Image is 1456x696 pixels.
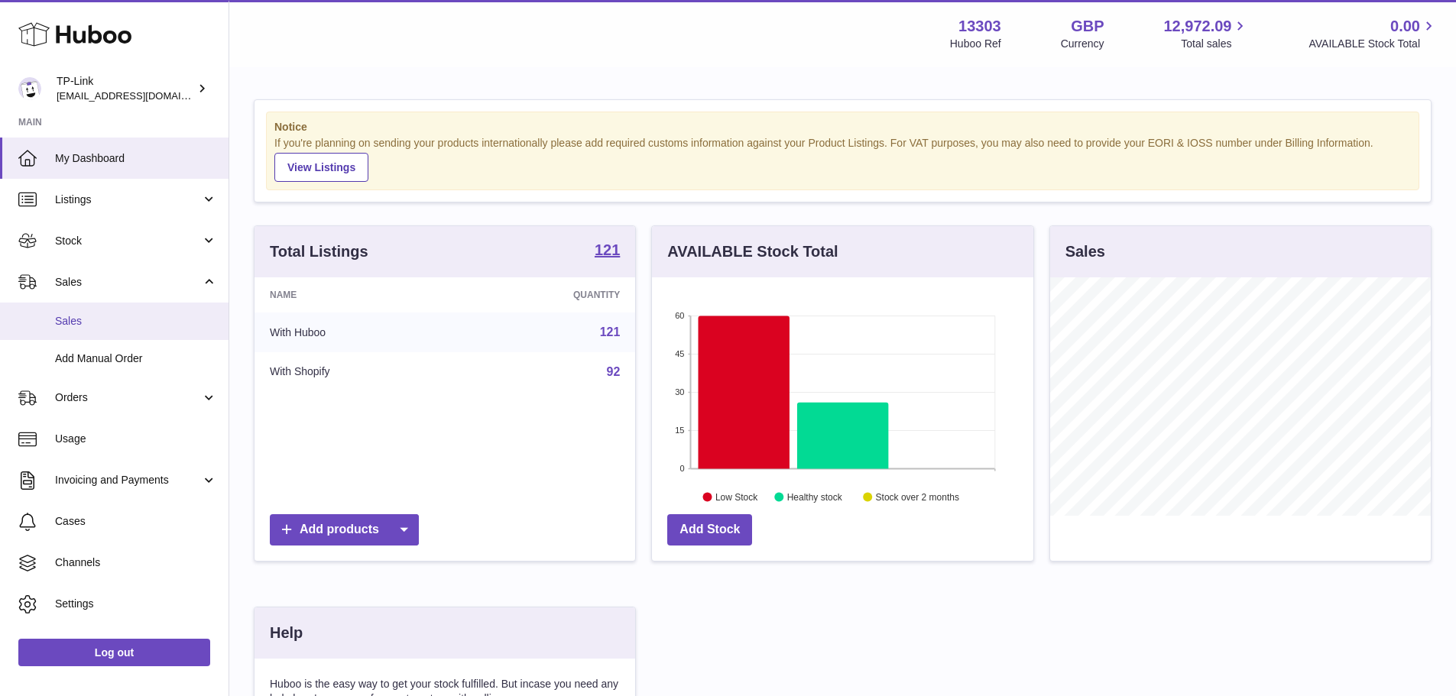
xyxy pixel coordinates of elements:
span: [EMAIL_ADDRESS][DOMAIN_NAME] [57,89,225,102]
span: Sales [55,314,217,329]
td: With Shopify [255,352,460,392]
a: 0.00 AVAILABLE Stock Total [1308,16,1438,51]
span: My Dashboard [55,151,217,166]
span: 0.00 [1390,16,1420,37]
text: 0 [680,464,685,473]
a: Log out [18,639,210,666]
span: Add Manual Order [55,351,217,366]
span: Usage [55,432,217,446]
h3: Total Listings [270,241,368,262]
strong: Notice [274,120,1411,134]
div: If you're planning on sending your products internationally please add required customs informati... [274,136,1411,182]
a: 121 [600,325,621,338]
text: 60 [676,311,685,320]
strong: GBP [1071,16,1104,37]
span: Listings [55,193,201,207]
h3: Sales [1065,241,1105,262]
span: Invoicing and Payments [55,473,201,487]
h3: AVAILABLE Stock Total [667,241,838,262]
span: Settings [55,597,217,611]
span: Stock [55,234,201,248]
a: 121 [595,242,620,261]
a: View Listings [274,153,368,182]
span: Sales [55,275,201,290]
a: Add Stock [667,514,752,545]
th: Quantity [460,277,636,312]
span: AVAILABLE Stock Total [1308,37,1438,51]
span: 12,972.09 [1163,16,1231,37]
a: 92 [607,365,621,378]
td: With Huboo [255,312,460,352]
span: Orders [55,390,201,405]
div: Currency [1061,37,1104,51]
strong: 13303 [958,16,1001,37]
text: 30 [676,387,685,397]
h3: Help [270,623,303,643]
text: Stock over 2 months [876,491,959,502]
span: Total sales [1181,37,1249,51]
div: Huboo Ref [950,37,1001,51]
a: 12,972.09 Total sales [1163,16,1249,51]
strong: 121 [595,242,620,257]
span: Cases [55,514,217,529]
a: Add products [270,514,419,545]
span: Channels [55,555,217,570]
text: Healthy stock [787,491,843,502]
div: TP-Link [57,74,194,103]
th: Name [255,277,460,312]
img: internalAdmin-13303@internal.huboo.com [18,77,41,100]
text: 45 [676,349,685,358]
text: 15 [676,426,685,435]
text: Low Stock [715,491,758,502]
